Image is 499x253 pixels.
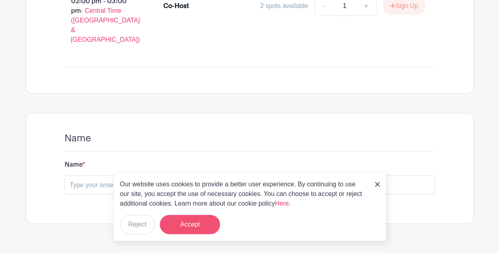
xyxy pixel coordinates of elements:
[120,180,367,208] p: Our website uses cookies to provide a better user experience. By continuing to use our site, you ...
[260,1,308,11] div: 2 spots available
[65,161,435,169] h6: Name
[375,182,380,187] img: close_button-5f87c8562297e5c2d7936805f587ecaba9071eb48480494691a3f1689db116b3.svg
[65,175,435,194] input: Type your answer
[120,215,155,234] button: Reject
[71,7,140,43] span: - Central Time ([GEOGRAPHIC_DATA] & [GEOGRAPHIC_DATA])
[160,215,220,234] button: Accept
[65,133,91,144] h4: Name
[163,1,189,11] div: Co-Host
[275,200,289,207] a: Here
